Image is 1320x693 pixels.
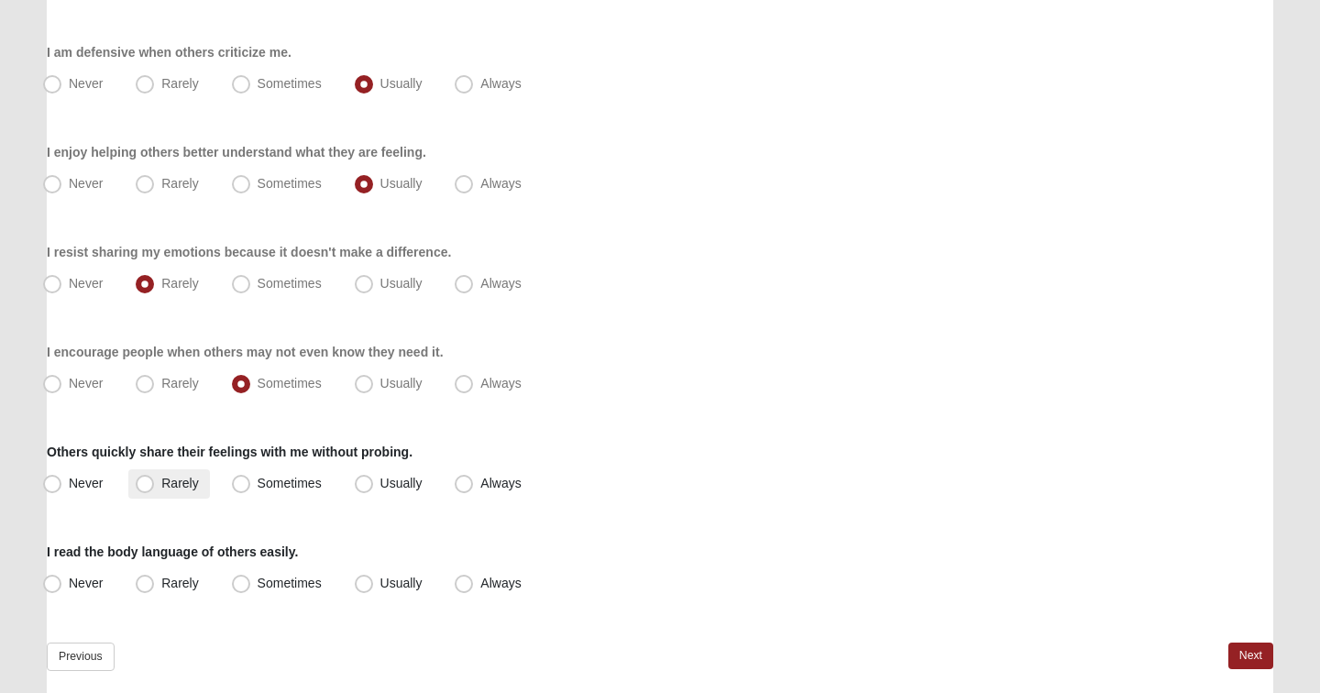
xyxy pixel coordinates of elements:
[161,276,198,291] span: Rarely
[69,576,103,590] span: Never
[258,176,322,191] span: Sometimes
[380,376,423,390] span: Usually
[258,576,322,590] span: Sometimes
[480,576,521,590] span: Always
[47,243,451,261] label: I resist sharing my emotions because it doesn't make a difference.
[47,43,291,61] label: I am defensive when others criticize me.
[69,476,103,490] span: Never
[480,176,521,191] span: Always
[161,76,198,91] span: Rarely
[480,376,521,390] span: Always
[161,576,198,590] span: Rarely
[47,643,115,671] a: Previous
[380,276,423,291] span: Usually
[161,476,198,490] span: Rarely
[161,176,198,191] span: Rarely
[258,476,322,490] span: Sometimes
[380,576,423,590] span: Usually
[380,476,423,490] span: Usually
[47,343,444,361] label: I encourage people when others may not even know they need it.
[69,276,103,291] span: Never
[69,76,103,91] span: Never
[69,376,103,390] span: Never
[69,176,103,191] span: Never
[161,376,198,390] span: Rarely
[47,543,298,561] label: I read the body language of others easily.
[480,476,521,490] span: Always
[47,143,426,161] label: I enjoy helping others better understand what they are feeling.
[258,76,322,91] span: Sometimes
[47,443,412,461] label: Others quickly share their feelings with me without probing.
[380,176,423,191] span: Usually
[258,276,322,291] span: Sometimes
[480,276,521,291] span: Always
[480,76,521,91] span: Always
[380,76,423,91] span: Usually
[258,376,322,390] span: Sometimes
[1228,643,1273,669] a: Next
